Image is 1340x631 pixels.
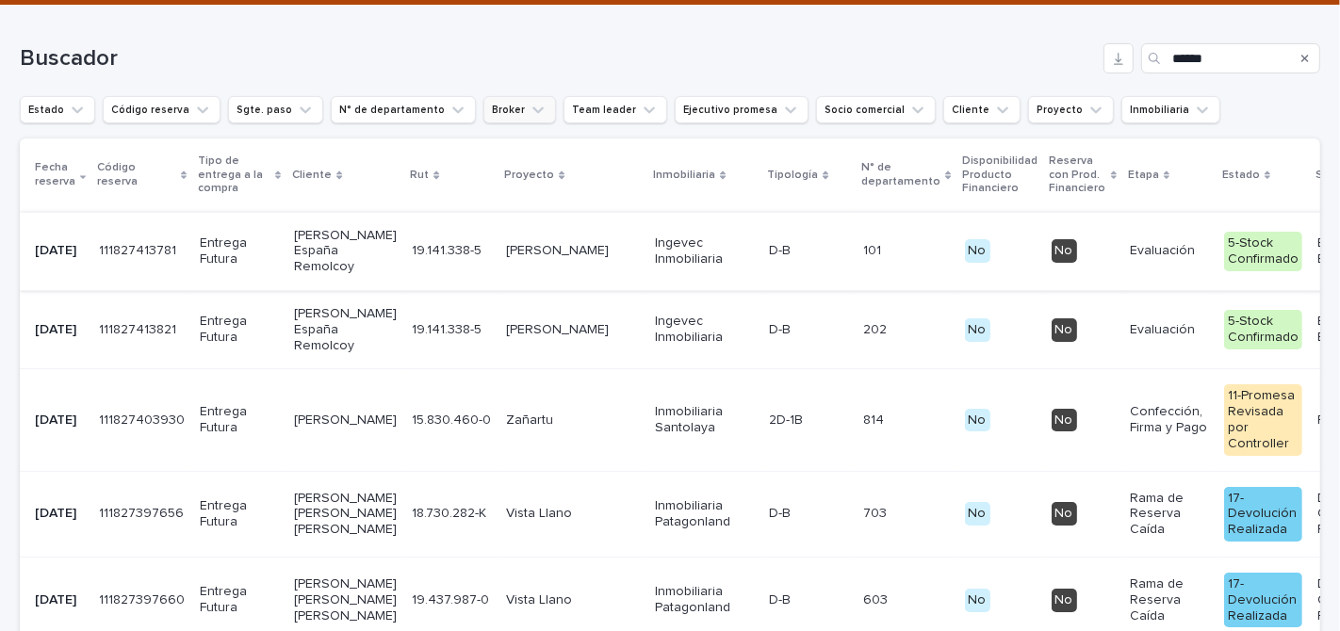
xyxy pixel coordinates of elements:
p: [DATE] [35,413,84,429]
p: [PERSON_NAME] [294,413,397,429]
div: 17-Devolución Realizada [1224,573,1302,627]
p: D-B [769,589,794,608]
p: Rama de Reserva Caída [1130,491,1209,538]
p: Evaluación [1130,322,1209,338]
p: [DATE] [35,592,84,608]
button: Team leader [564,96,667,123]
p: [PERSON_NAME] España Remolcoy [294,306,397,353]
p: 202 [863,318,891,338]
button: Broker [483,96,556,123]
p: [PERSON_NAME] [506,243,640,259]
div: No [965,409,990,432]
p: Ingevec Inmobiliaria [655,314,754,346]
div: No [965,502,990,526]
h1: Buscador [20,45,1096,73]
p: 111827397660 [99,589,188,608]
p: Entrega Futura [200,584,279,616]
p: Inmobiliaria Santolaya [655,404,754,436]
p: 111827403930 [99,409,188,429]
button: Sgte. paso [228,96,323,123]
p: [DATE] [35,243,84,259]
p: Entrega Futura [200,235,279,267]
p: D-B [769,239,794,259]
p: Vista Llano [506,506,640,522]
p: 19.141.338-5 [412,239,485,259]
p: 603 [863,589,891,608]
div: 5-Stock Confirmado [1224,232,1302,271]
p: Confección, Firma y Pago [1130,404,1209,436]
p: Fecha reserva [35,157,75,192]
p: [PERSON_NAME] [PERSON_NAME] [PERSON_NAME] [294,491,397,538]
div: No [1052,589,1077,612]
p: Rut [410,165,429,186]
button: Ejecutivo promesa [675,96,809,123]
p: Tipo de entrega a la compra [198,151,270,199]
p: 703 [863,502,891,522]
div: 17-Devolución Realizada [1224,487,1302,542]
button: Proyecto [1028,96,1114,123]
p: 111827413781 [99,239,180,259]
p: Inmobiliaria Patagonland [655,498,754,530]
p: Código reserva [97,157,176,192]
div: No [1052,409,1077,432]
p: [PERSON_NAME] [PERSON_NAME] [PERSON_NAME] [294,576,397,623]
p: 101 [863,239,885,259]
p: Entrega Futura [200,498,279,530]
button: Cliente [943,96,1021,123]
div: No [1052,239,1077,263]
p: Proyecto [504,165,554,186]
div: No [965,589,990,612]
p: N° de departamento [861,157,940,192]
button: Socio comercial [816,96,936,123]
p: Entrega Futura [200,314,279,346]
p: Zañartu [506,413,640,429]
p: Cliente [292,165,332,186]
p: D-B [769,502,794,522]
p: [PERSON_NAME] España Remolcoy [294,228,397,275]
div: No [965,239,990,263]
button: N° de departamento [331,96,476,123]
p: Etapa [1128,165,1159,186]
p: Entrega Futura [200,404,279,436]
p: D-B [769,318,794,338]
p: 18.730.282-K [412,502,490,522]
p: Evaluación [1130,243,1209,259]
p: 19.141.338-5 [412,318,485,338]
p: Rama de Reserva Caída [1130,576,1209,623]
div: No [965,318,990,342]
p: Ingevec Inmobiliaria [655,235,754,267]
p: 111827413821 [99,318,180,338]
p: Disponibilidad Producto Financiero [963,151,1038,199]
div: 5-Stock Confirmado [1224,310,1302,349]
input: Search [1141,43,1320,73]
p: Tipología [767,165,818,186]
p: [DATE] [35,322,84,338]
button: Inmobiliaria [1121,96,1220,123]
p: Estado [1222,165,1260,186]
p: [PERSON_NAME] [506,322,640,338]
button: Código reserva [103,96,221,123]
div: No [1052,318,1077,342]
p: 814 [863,409,888,429]
p: Reserva con Prod. Financiero [1050,151,1106,199]
p: 2D-1B [769,409,807,429]
p: Vista Llano [506,592,640,608]
p: [DATE] [35,506,84,522]
p: Inmobiliaria [653,165,715,186]
p: 15.830.460-0 [412,409,495,429]
p: Inmobiliaria Patagonland [655,584,754,616]
div: No [1052,502,1077,526]
p: 111827397656 [99,502,188,522]
p: 19.437.987-0 [412,589,493,608]
div: 11-Promesa Revisada por Controller [1224,384,1302,455]
button: Estado [20,96,95,123]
